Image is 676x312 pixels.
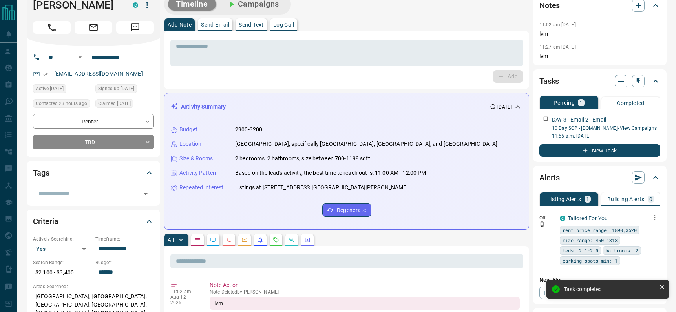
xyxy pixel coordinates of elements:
[168,22,192,27] p: Add Note
[552,132,660,140] p: 11:55 a.m. [DATE]
[133,2,138,8] div: condos.ca
[539,214,555,221] p: Off
[33,212,154,231] div: Criteria
[33,21,71,34] span: Call
[539,22,576,27] p: 11:02 am [DATE]
[539,30,660,38] p: lvm
[98,85,134,93] span: Signed up [DATE]
[539,221,545,227] svg: Push Notification Only
[36,85,64,93] span: Active [DATE]
[179,125,197,134] p: Budget
[563,247,598,254] span: beds: 2.1-2.9
[649,196,652,202] p: 0
[539,276,660,284] p: New Alert:
[210,289,520,295] p: Note Deleted by [PERSON_NAME]
[617,100,645,106] p: Completed
[168,237,174,243] p: All
[539,52,660,60] p: lvm
[304,237,311,243] svg: Agent Actions
[201,22,229,27] p: Send Email
[563,236,618,244] span: size range: 450,1318
[98,100,131,107] span: Claimed [DATE]
[95,84,154,95] div: Wed Aug 06 2025
[210,237,216,243] svg: Lead Browsing Activity
[36,100,87,107] span: Contacted 23 hours ago
[33,283,154,290] p: Areas Searched:
[33,99,91,110] div: Tue Aug 12 2025
[43,71,49,77] svg: Email Verified
[33,236,91,243] p: Actively Searching:
[554,100,575,105] p: Pending
[54,71,143,77] a: [EMAIL_ADDRESS][DOMAIN_NAME]
[181,103,226,111] p: Activity Summary
[579,100,583,105] p: 1
[75,53,85,62] button: Open
[33,135,154,149] div: TBD
[171,100,523,114] div: Activity Summary[DATE]
[210,297,520,310] div: lvm
[33,243,91,255] div: Yes
[179,140,201,148] p: Location
[179,183,223,192] p: Repeated Interest
[273,237,279,243] svg: Requests
[568,215,608,221] a: Tailored For You
[560,216,565,221] div: condos.ca
[539,75,559,87] h2: Tasks
[179,154,213,163] p: Size & Rooms
[235,125,262,134] p: 2900-3200
[497,103,512,111] p: [DATE]
[539,44,576,50] p: 11:27 am [DATE]
[95,99,154,110] div: Fri Aug 08 2025
[179,169,218,177] p: Activity Pattern
[564,286,656,292] div: Task completed
[239,22,264,27] p: Send Text
[95,236,154,243] p: Timeframe:
[539,168,660,187] div: Alerts
[33,167,49,179] h2: Tags
[552,116,606,124] p: DAY 3 - Email 2 - Email
[235,154,370,163] p: 2 bedrooms, 2 bathrooms, size between 700-1199 sqft
[547,196,581,202] p: Listing Alerts
[33,259,91,266] p: Search Range:
[235,140,497,148] p: [GEOGRAPHIC_DATA], specifically [GEOGRAPHIC_DATA], [GEOGRAPHIC_DATA], and [GEOGRAPHIC_DATA]
[95,259,154,266] p: Budget:
[563,257,618,265] span: parking spots min: 1
[605,247,638,254] span: bathrooms: 2
[539,144,660,157] button: New Task
[170,294,198,305] p: Aug 12 2025
[539,287,580,299] a: Property
[322,203,371,217] button: Regenerate
[552,125,657,131] a: 10 Day SOP - [DOMAIN_NAME]- View Campaigns
[33,163,154,182] div: Tags
[607,196,645,202] p: Building Alerts
[75,21,112,34] span: Email
[210,281,520,289] p: Note Action
[563,226,637,234] span: rent price range: 1890,3520
[539,72,660,91] div: Tasks
[241,237,248,243] svg: Emails
[235,169,426,177] p: Based on the lead's activity, the best time to reach out is: 11:00 AM - 12:00 PM
[586,196,589,202] p: 1
[289,237,295,243] svg: Opportunities
[140,189,151,200] button: Open
[33,215,58,228] h2: Criteria
[116,21,154,34] span: Message
[235,183,408,192] p: Listings at [STREET_ADDRESS][GEOGRAPHIC_DATA][PERSON_NAME]
[257,237,263,243] svg: Listing Alerts
[33,84,91,95] div: Sun Aug 10 2025
[33,266,91,279] p: $2,100 - $3,400
[33,114,154,129] div: Renter
[539,171,560,184] h2: Alerts
[226,237,232,243] svg: Calls
[170,289,198,294] p: 11:02 am
[273,22,294,27] p: Log Call
[194,237,201,243] svg: Notes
